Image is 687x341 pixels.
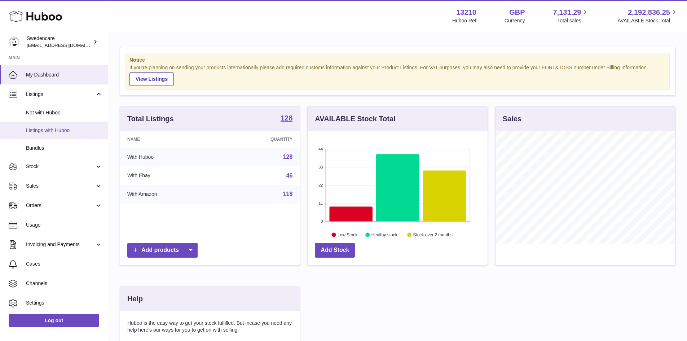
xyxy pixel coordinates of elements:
[456,8,476,17] strong: 13210
[9,36,19,47] img: internalAdmin-13210@internal.huboo.com
[127,294,143,304] h3: Help
[120,166,219,185] td: With Ebay
[452,17,476,24] div: Huboo Ref
[26,222,102,228] span: Usage
[26,145,102,152] span: Bundles
[371,232,398,237] text: Healthy stock
[129,57,666,64] strong: Notice
[129,72,174,86] a: View Listings
[27,42,106,48] span: [EMAIL_ADDRESS][DOMAIN_NAME]
[283,154,293,160] a: 128
[26,71,102,78] span: My Dashboard
[557,17,589,24] span: Total sales
[413,232,453,237] text: Stock over 2 months
[26,202,95,209] span: Orders
[319,165,323,169] text: 33
[219,131,300,148] th: Quantity
[26,91,95,98] span: Listings
[27,35,92,49] div: Swedencare
[617,17,678,24] span: AVAILABLE Stock Total
[26,241,95,248] span: Invoicing and Payments
[319,201,323,205] text: 11
[120,131,219,148] th: Name
[553,8,581,17] span: 7,131.29
[319,183,323,187] text: 22
[127,114,174,124] h3: Total Listings
[505,17,525,24] div: Currency
[9,314,99,327] a: Log out
[120,185,219,204] td: With Amazon
[553,8,590,24] a: 7,131.29 Total sales
[315,114,395,124] h3: AVAILABLE Stock Total
[628,8,670,17] span: 2,192,836.25
[321,219,323,223] text: 0
[120,148,219,166] td: With Huboo
[129,64,666,86] div: If you're planning on sending your products internationally please add required customs informati...
[26,109,102,116] span: Not with Huboo
[26,280,102,287] span: Channels
[281,114,292,123] a: 128
[338,232,358,237] text: Low Stock
[26,261,102,267] span: Cases
[26,300,102,306] span: Settings
[26,163,95,170] span: Stock
[281,114,292,122] strong: 128
[315,243,355,258] a: Add Stock
[617,8,678,24] a: 2,192,836.25 AVAILABLE Stock Total
[127,243,198,258] a: Add products
[509,8,525,17] strong: GBP
[503,114,521,124] h3: Sales
[26,183,95,189] span: Sales
[127,320,292,333] p: Huboo is the easy way to get your stock fulfilled. But incase you need any help here's our ways f...
[286,172,293,179] a: 46
[319,147,323,151] text: 44
[26,127,102,134] span: Listings with Huboo
[283,191,293,197] a: 118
